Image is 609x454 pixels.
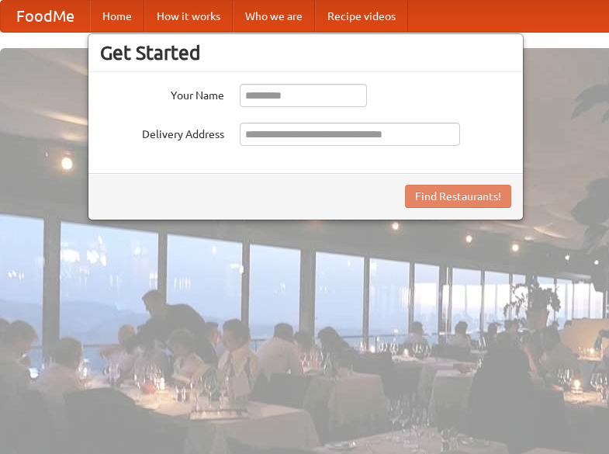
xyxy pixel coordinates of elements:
[100,41,511,64] h3: Get Started
[100,123,224,142] label: Delivery Address
[1,1,90,32] a: FoodMe
[315,1,408,32] a: Recipe videos
[405,185,511,208] button: Find Restaurants!
[100,84,224,103] label: Your Name
[144,1,233,32] a: How it works
[233,1,315,32] a: Who we are
[90,1,144,32] a: Home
